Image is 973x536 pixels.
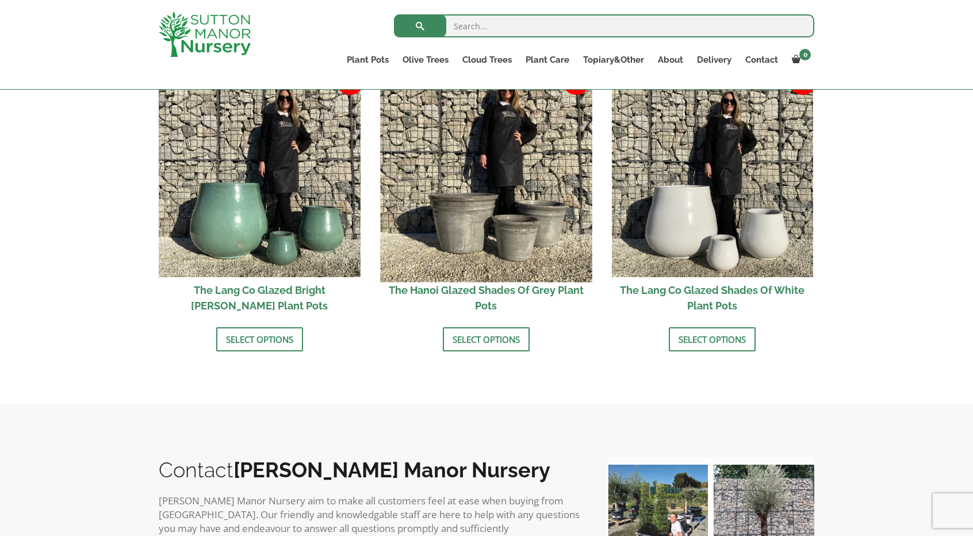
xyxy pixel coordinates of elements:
[159,75,361,319] a: Sale! The Lang Co Glazed Bright [PERSON_NAME] Plant Pots
[612,277,814,319] h2: The Lang Co Glazed Shades Of White Plant Pots
[159,75,361,277] img: The Lang Co Glazed Bright Olive Green Plant Pots
[159,494,584,535] p: [PERSON_NAME] Manor Nursery aim to make all customers feel at ease when buying from [GEOGRAPHIC_D...
[216,327,303,351] a: Select options for “The Lang Co Glazed Bright Olive Green Plant Pots”
[738,52,785,68] a: Contact
[159,277,361,319] h2: The Lang Co Glazed Bright [PERSON_NAME] Plant Pots
[159,458,584,482] h2: Contact
[340,52,396,68] a: Plant Pots
[612,75,814,277] img: The Lang Co Glazed Shades Of White Plant Pots
[396,52,455,68] a: Olive Trees
[576,52,651,68] a: Topiary&Other
[159,12,251,57] img: logo
[612,75,814,319] a: Sale! The Lang Co Glazed Shades Of White Plant Pots
[385,277,587,319] h2: The Hanoi Glazed Shades Of Grey Plant Pots
[519,52,576,68] a: Plant Care
[385,75,587,319] a: Sale! The Hanoi Glazed Shades Of Grey Plant Pots
[690,52,738,68] a: Delivery
[380,71,592,282] img: The Hanoi Glazed Shades Of Grey Plant Pots
[651,52,690,68] a: About
[799,49,811,60] span: 0
[233,458,550,482] b: [PERSON_NAME] Manor Nursery
[455,52,519,68] a: Cloud Trees
[669,327,756,351] a: Select options for “The Lang Co Glazed Shades Of White Plant Pots”
[394,14,814,37] input: Search...
[785,52,814,68] a: 0
[443,327,530,351] a: Select options for “The Hanoi Glazed Shades Of Grey Plant Pots”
